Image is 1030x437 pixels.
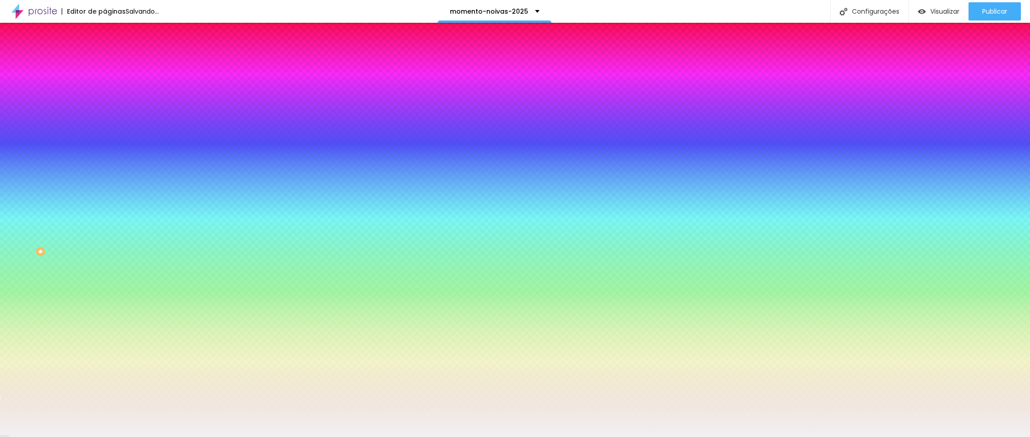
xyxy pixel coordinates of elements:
button: Visualizar [909,2,969,21]
span: Visualizar [930,8,959,15]
img: Icone [840,8,847,15]
div: Salvando... [126,8,159,15]
span: Publicar [982,8,1007,15]
p: momento-noivas-2025 [450,8,528,15]
div: Editor de páginas [61,8,126,15]
button: Publicar [969,2,1021,21]
img: view-1.svg [918,8,926,15]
